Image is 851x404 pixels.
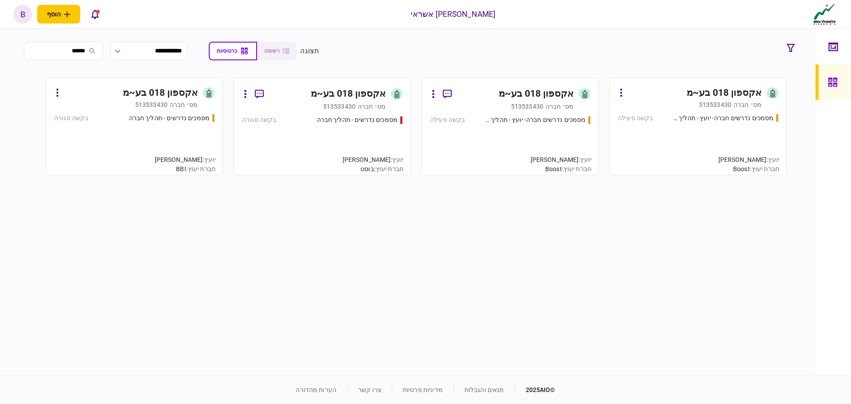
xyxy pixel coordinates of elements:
span: יועץ : [203,156,215,163]
div: BBI [155,165,215,174]
button: b [13,5,32,24]
span: יועץ : [578,156,591,163]
div: 513533430 [511,102,543,111]
div: © 2025 AIO [515,385,555,395]
a: אקספון 018 בע~ממס׳ חברה513533430מסמכים נדרשים חברה- יועץ - תהליך חברהבקשה פעילהיועץ:[PERSON_NAME]... [609,78,787,175]
div: אקספון 018 בע~מ [123,86,198,100]
button: פתח רשימת התראות [86,5,104,24]
div: [PERSON_NAME] [531,155,591,165]
span: רשימה [264,48,280,54]
div: מסמכים נדרשים - תהליך חברה [129,114,210,123]
span: חברת יעוץ : [186,165,215,173]
div: תצוגה [300,46,319,56]
div: 513533430 [135,100,168,109]
span: יועץ : [390,156,403,163]
div: 513533430 [699,100,731,109]
img: client company logo [812,3,838,25]
div: מס׳ חברה [546,102,574,111]
div: מסמכים נדרשים חברה- יועץ - תהליך חברה [483,115,586,125]
div: בקשה פעילה [430,115,465,125]
div: אקספון 018 בע~מ [687,86,761,100]
div: מס׳ חברה [170,100,198,109]
div: מס׳ חברה [358,102,386,111]
div: בקשה סגורה [242,115,276,125]
a: אקספון 018 בע~ממס׳ חברה513533430מסמכים נדרשים - תהליך חברהבקשה סגורהיועץ:[PERSON_NAME]חברת יעוץ:BBI [46,78,223,175]
div: [PERSON_NAME] [718,155,779,165]
div: מסמכים נדרשים - תהליך חברה [317,115,398,125]
div: בקשה סגורה [54,114,88,123]
div: בקשה פעילה [618,114,653,123]
a: תנאים והגבלות [465,386,504,393]
div: Boost [531,165,591,174]
div: מסמכים נדרשים חברה- יועץ - תהליך חברה [671,114,774,123]
span: חברת יעוץ : [750,165,779,173]
div: [PERSON_NAME] [343,155,403,165]
button: רשימה [257,42,297,60]
div: 513533430 [323,102,355,111]
div: [PERSON_NAME] אשראי [411,8,496,20]
span: חברת יעוץ : [562,165,591,173]
a: מדיניות פרטיות [403,386,443,393]
span: כרטיסיות [217,48,237,54]
div: מס׳ חברה [734,100,761,109]
a: הערות מהדורה [296,386,336,393]
div: בוסט [343,165,403,174]
div: אקספון 018 בע~מ [311,87,386,101]
span: חברת יעוץ : [374,165,403,173]
a: אקספון 018 בע~ממס׳ חברה513533430מסמכים נדרשים - תהליך חברהבקשה סגורהיועץ:[PERSON_NAME]חברת יעוץ:בוסט [234,78,411,175]
span: יועץ : [766,156,779,163]
a: צרו קשר [358,386,381,393]
button: כרטיסיות [209,42,257,60]
a: אקספון 018 בע~ממס׳ חברה513533430מסמכים נדרשים חברה- יועץ - תהליך חברהבקשה פעילהיועץ:[PERSON_NAME]... [422,78,599,175]
div: Boost [718,165,779,174]
div: [PERSON_NAME] [155,155,215,165]
button: פתח תפריט להוספת לקוח [37,5,80,24]
div: אקספון 018 בע~מ [499,87,574,101]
